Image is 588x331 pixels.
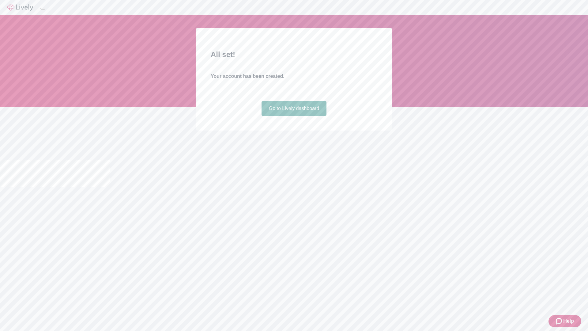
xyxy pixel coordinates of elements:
[40,8,45,10] button: Log out
[548,315,581,327] button: Zendesk support iconHelp
[556,318,563,325] svg: Zendesk support icon
[262,101,327,116] a: Go to Lively dashboard
[211,49,377,60] h2: All set!
[563,318,574,325] span: Help
[211,73,377,80] h4: Your account has been created.
[7,4,33,11] img: Lively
